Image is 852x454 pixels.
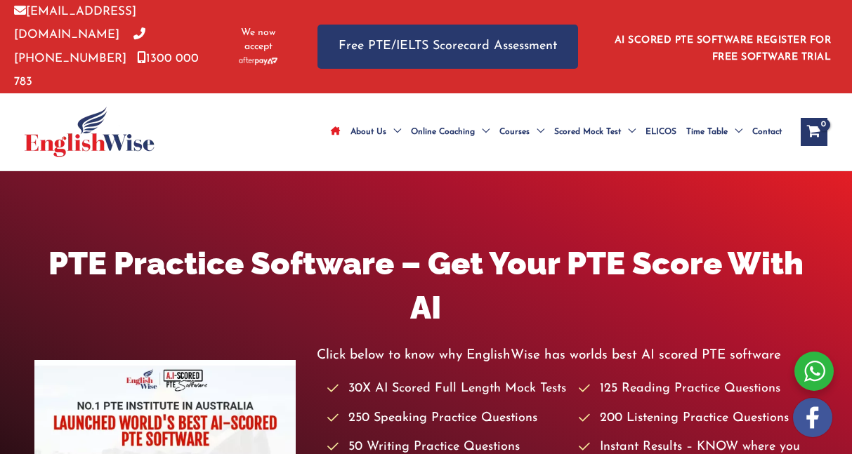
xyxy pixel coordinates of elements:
[14,53,199,88] a: 1300 000 783
[530,107,544,156] span: Menu Toggle
[350,107,386,156] span: About Us
[621,107,636,156] span: Menu Toggle
[475,107,490,156] span: Menu Toggle
[239,57,277,65] img: Afterpay-Logo
[606,24,838,69] aside: Header Widget 1
[579,407,818,430] li: 200 Listening Practice Questions
[34,241,818,330] h1: PTE Practice Software – Get Your PTE Score With AI
[14,29,145,64] a: [PHONE_NUMBER]
[327,378,566,401] li: 30X AI Scored Full Length Mock Tests
[494,107,549,156] a: CoursesMenu Toggle
[327,407,566,430] li: 250 Speaking Practice Questions
[747,107,787,156] a: Contact
[686,107,728,156] span: Time Table
[234,26,282,54] span: We now accept
[25,107,155,157] img: cropped-ew-logo
[793,398,832,437] img: white-facebook.png
[346,107,406,156] a: About UsMenu Toggle
[549,107,641,156] a: Scored Mock TestMenu Toggle
[615,35,832,62] a: AI SCORED PTE SOFTWARE REGISTER FOR FREE SOFTWARE TRIAL
[645,107,676,156] span: ELICOS
[801,118,827,146] a: View Shopping Cart, empty
[14,6,136,41] a: [EMAIL_ADDRESS][DOMAIN_NAME]
[641,107,681,156] a: ELICOS
[752,107,782,156] span: Contact
[554,107,621,156] span: Scored Mock Test
[386,107,401,156] span: Menu Toggle
[499,107,530,156] span: Courses
[728,107,742,156] span: Menu Toggle
[681,107,747,156] a: Time TableMenu Toggle
[326,107,787,156] nav: Site Navigation: Main Menu
[317,25,578,69] a: Free PTE/IELTS Scorecard Assessment
[317,344,818,367] p: Click below to know why EnglishWise has worlds best AI scored PTE software
[406,107,494,156] a: Online CoachingMenu Toggle
[579,378,818,401] li: 125 Reading Practice Questions
[411,107,475,156] span: Online Coaching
